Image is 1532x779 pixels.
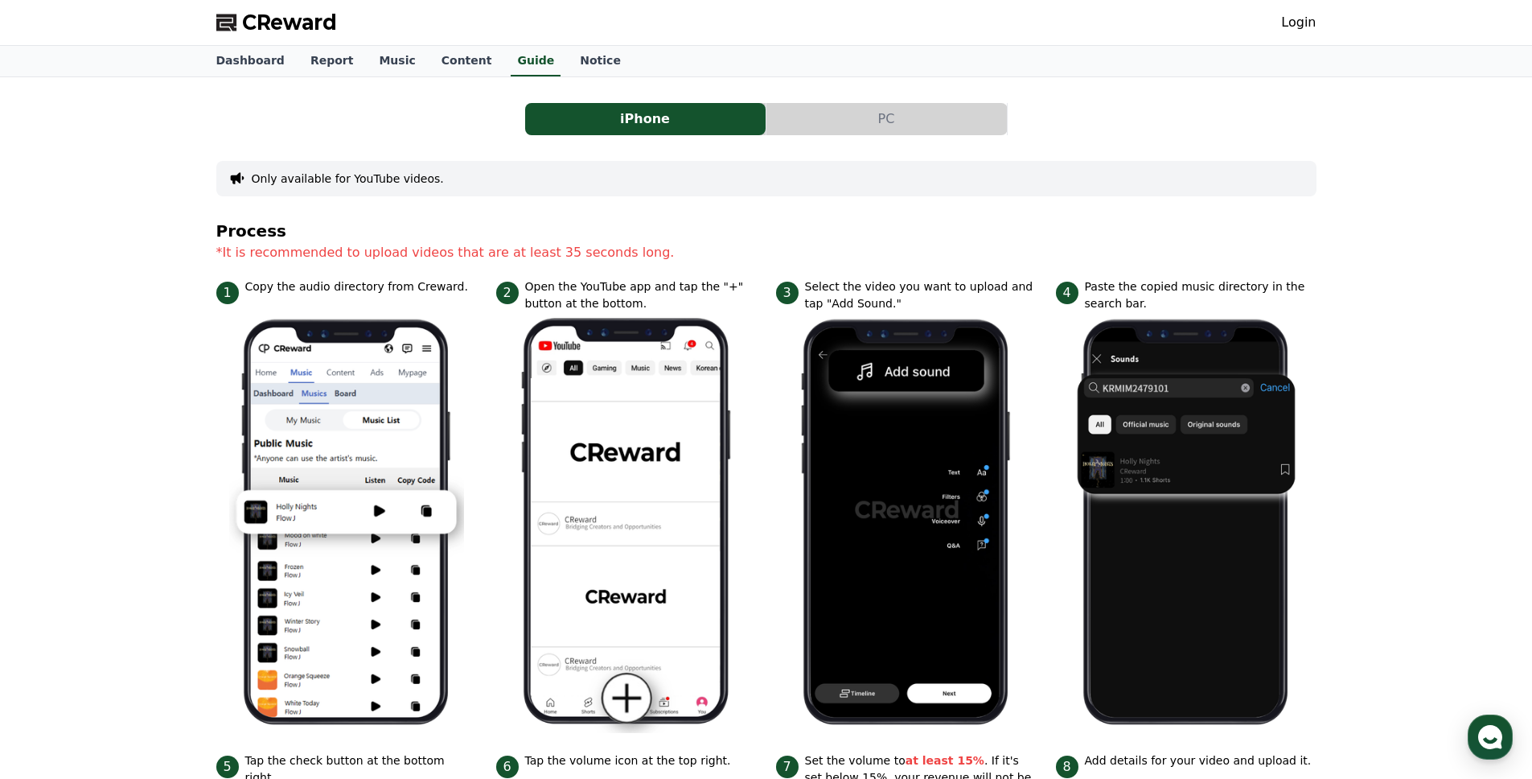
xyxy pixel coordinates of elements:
[509,312,744,733] img: 2.png
[567,46,634,76] a: Notice
[1281,13,1316,32] a: Login
[906,754,984,767] strong: at least 15%
[216,282,239,304] span: 1
[525,103,766,135] button: iPhone
[789,312,1024,733] img: 3.png
[106,510,207,550] a: Messages
[252,171,444,187] button: Only available for YouTube videos.
[776,282,799,304] span: 3
[496,756,519,778] span: 6
[1056,756,1078,778] span: 8
[229,312,464,733] img: 1.png
[511,46,561,76] a: Guide
[207,510,309,550] a: Settings
[1069,312,1304,733] img: 4.png
[366,46,428,76] a: Music
[766,103,1007,135] button: PC
[805,278,1037,312] p: Select the video you want to upload and tap "Add Sound."
[766,103,1008,135] a: PC
[216,756,239,778] span: 5
[525,103,766,135] a: iPhone
[1056,282,1078,304] span: 4
[216,243,1316,262] p: *It is recommended to upload videos that are at least 35 seconds long.
[203,46,298,76] a: Dashboard
[216,10,337,35] a: CReward
[525,752,731,769] p: Tap the volume icon at the top right.
[1085,278,1316,312] p: Paste the copied music directory in the search bar.
[525,278,757,312] p: Open the YouTube app and tap the "+" button at the bottom.
[133,535,181,548] span: Messages
[5,510,106,550] a: Home
[776,756,799,778] span: 7
[41,534,69,547] span: Home
[1085,752,1312,769] p: Add details for your video and upload it.
[238,534,277,547] span: Settings
[496,282,519,304] span: 2
[216,222,1316,240] h4: Process
[429,46,505,76] a: Content
[298,46,367,76] a: Report
[245,278,468,295] p: Copy the audio directory from Creward.
[242,10,337,35] span: CReward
